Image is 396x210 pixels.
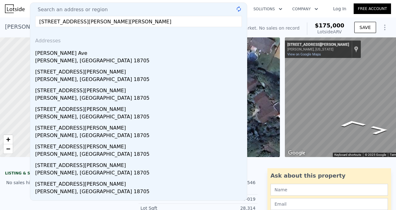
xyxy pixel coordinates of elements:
[315,22,344,29] span: $175,000
[286,149,307,157] img: Google
[35,16,242,27] input: Enter an address, city, region, neighborhood or zip code
[35,178,244,188] div: [STREET_ADDRESS][PERSON_NAME]
[334,153,361,157] button: Keyboard shortcuts
[287,3,323,15] button: Company
[35,150,244,159] div: [PERSON_NAME], [GEOGRAPHIC_DATA] 18705
[35,57,244,66] div: [PERSON_NAME], [GEOGRAPHIC_DATA] 18705
[6,145,10,153] span: −
[35,169,244,178] div: [PERSON_NAME], [GEOGRAPHIC_DATA] 18705
[354,3,391,14] a: Free Account
[35,94,244,103] div: [PERSON_NAME], [GEOGRAPHIC_DATA] 18705
[315,29,344,35] div: Lotside ARV
[248,3,287,15] button: Solutions
[35,103,244,113] div: [STREET_ADDRESS][PERSON_NAME]
[271,198,388,210] input: Email
[287,42,349,47] div: [STREET_ADDRESS][PERSON_NAME]
[5,4,25,13] img: Lotside
[286,149,307,157] a: Open this area in Google Maps (opens a new window)
[287,47,349,51] div: [PERSON_NAME], [US_STATE]
[354,46,358,53] a: Show location on map
[365,153,386,156] span: © 2025 Google
[271,171,388,180] div: Ask about this property
[354,22,376,33] button: SAVE
[33,6,108,13] span: Search an address or region
[35,76,244,84] div: [PERSON_NAME], [GEOGRAPHIC_DATA] 18705
[33,32,244,47] div: Addresses
[5,22,144,31] div: [PERSON_NAME] Ave , [PERSON_NAME] , PA 18705
[5,171,124,177] div: LISTING & SALE HISTORY
[35,113,244,122] div: [PERSON_NAME], [GEOGRAPHIC_DATA] 18705
[5,177,124,188] div: No sales history record for this property.
[35,141,244,150] div: [STREET_ADDRESS][PERSON_NAME]
[6,136,10,143] span: +
[379,21,391,34] button: Show Options
[35,47,244,57] div: [PERSON_NAME] Ave
[35,84,244,94] div: [STREET_ADDRESS][PERSON_NAME]
[326,6,354,12] a: Log In
[35,66,244,76] div: [STREET_ADDRESS][PERSON_NAME]
[35,197,244,207] div: [STREET_ADDRESS][PERSON_NAME]
[364,124,395,136] path: Go East, Matson Ave
[233,25,299,31] div: Off Market. No sales on record
[35,159,244,169] div: [STREET_ADDRESS][PERSON_NAME]
[287,52,321,56] a: View on Google Maps
[198,179,256,186] div: 2,546
[3,135,13,144] a: Zoom in
[35,122,244,132] div: [STREET_ADDRESS][PERSON_NAME]
[271,184,388,196] input: Name
[35,132,244,141] div: [PERSON_NAME], [GEOGRAPHIC_DATA] 18705
[35,188,244,197] div: [PERSON_NAME], [GEOGRAPHIC_DATA] 18705
[332,118,373,129] path: Go Northeast, Scott St
[3,144,13,154] a: Zoom out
